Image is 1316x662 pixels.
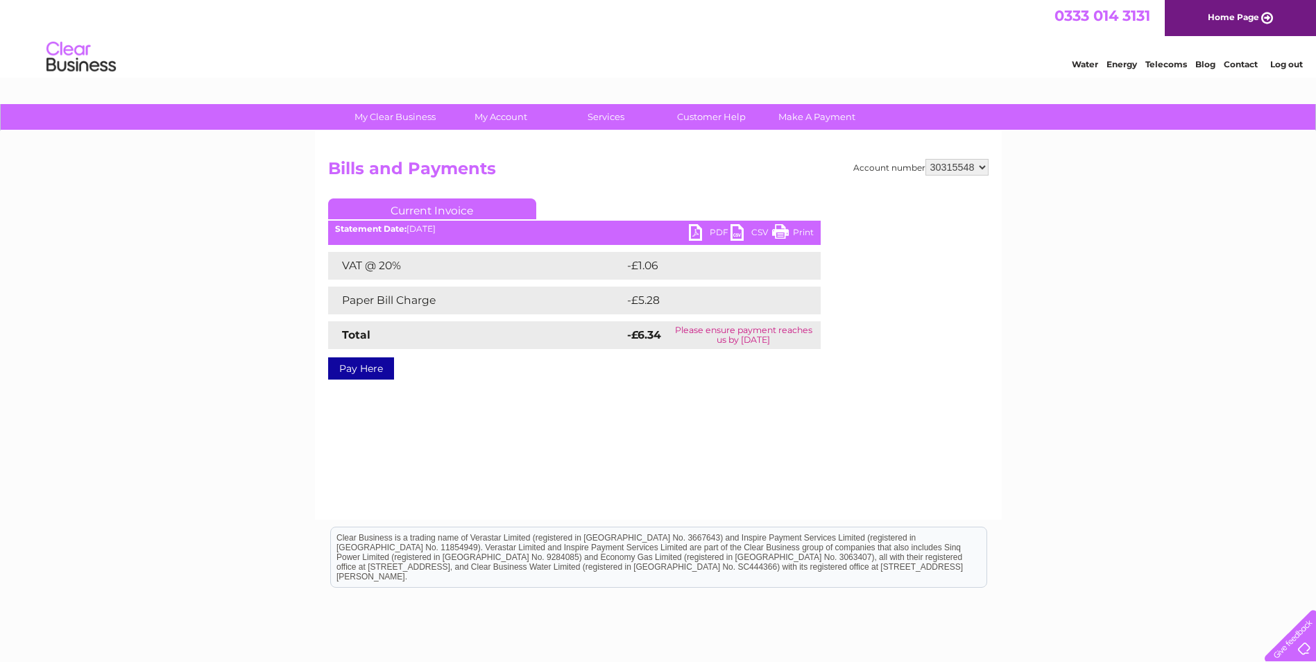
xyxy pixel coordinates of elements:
[627,328,661,341] strong: -£6.34
[331,8,986,67] div: Clear Business is a trading name of Verastar Limited (registered in [GEOGRAPHIC_DATA] No. 3667643...
[772,224,814,244] a: Print
[1072,59,1098,69] a: Water
[624,287,792,314] td: -£5.28
[853,159,989,176] div: Account number
[328,198,536,219] a: Current Invoice
[1195,59,1215,69] a: Blog
[328,252,624,280] td: VAT @ 20%
[760,104,874,130] a: Make A Payment
[338,104,452,130] a: My Clear Business
[46,36,117,78] img: logo.png
[1106,59,1137,69] a: Energy
[328,357,394,380] a: Pay Here
[335,223,407,234] b: Statement Date:
[689,224,730,244] a: PDF
[328,159,989,185] h2: Bills and Payments
[624,252,790,280] td: -£1.06
[342,328,370,341] strong: Total
[549,104,663,130] a: Services
[654,104,769,130] a: Customer Help
[328,287,624,314] td: Paper Bill Charge
[1224,59,1258,69] a: Contact
[667,321,820,349] td: Please ensure payment reaches us by [DATE]
[1270,59,1303,69] a: Log out
[443,104,558,130] a: My Account
[730,224,772,244] a: CSV
[1145,59,1187,69] a: Telecoms
[1054,7,1150,24] a: 0333 014 3131
[328,224,821,234] div: [DATE]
